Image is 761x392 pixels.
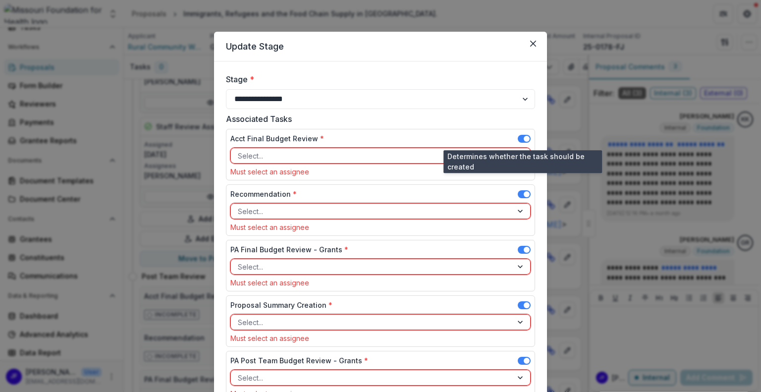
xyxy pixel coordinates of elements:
div: Must select an assignee [230,223,531,231]
button: Close [525,36,541,52]
label: Associated Tasks [226,113,529,125]
div: Must select an assignee [230,168,531,176]
label: PA Final Budget Review - Grants [230,244,348,255]
label: PA Post Team Budget Review - Grants [230,355,368,366]
header: Update Stage [214,32,547,61]
label: Stage [226,73,529,85]
label: Acct Final Budget Review [230,133,324,144]
div: Must select an assignee [230,334,531,342]
label: Proposal Summary Creation [230,300,332,310]
label: Recommendation [230,189,297,199]
div: Must select an assignee [230,279,531,287]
